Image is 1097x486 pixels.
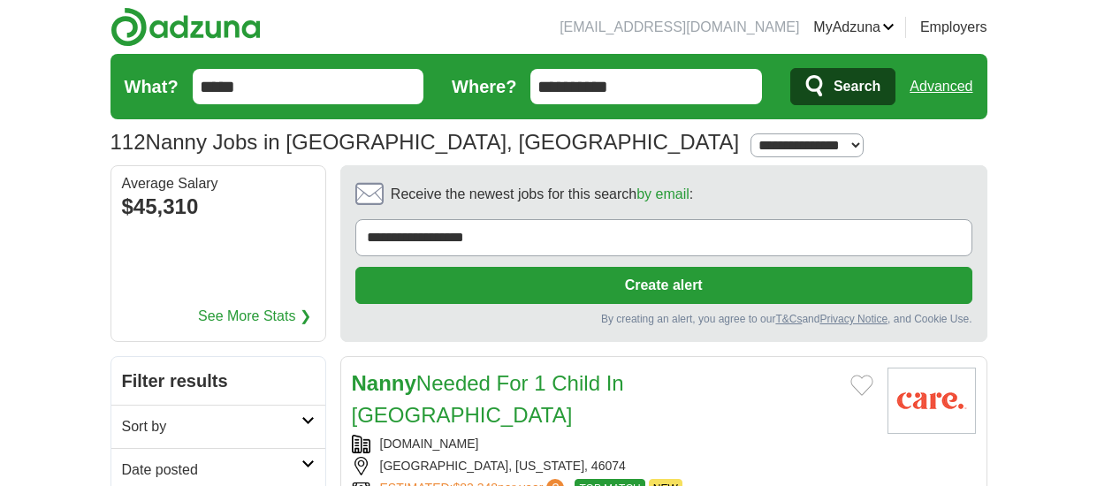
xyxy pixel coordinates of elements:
[775,313,802,325] a: T&Cs
[111,357,325,405] h2: Filter results
[452,73,516,100] label: Where?
[122,416,301,437] h2: Sort by
[125,73,179,100] label: What?
[888,368,976,434] img: Care.com logo
[110,130,740,154] h1: Nanny Jobs in [GEOGRAPHIC_DATA], [GEOGRAPHIC_DATA]
[355,311,972,327] div: By creating an alert, you agree to our and , and Cookie Use.
[352,457,873,475] div: [GEOGRAPHIC_DATA], [US_STATE], 46074
[910,69,972,104] a: Advanced
[111,405,325,448] a: Sort by
[380,437,479,451] a: [DOMAIN_NAME]
[355,267,972,304] button: Create alert
[636,186,689,201] a: by email
[110,126,146,158] span: 112
[850,375,873,396] button: Add to favorite jobs
[560,17,799,38] li: [EMAIL_ADDRESS][DOMAIN_NAME]
[122,177,315,191] div: Average Salary
[391,184,693,205] span: Receive the newest jobs for this search :
[352,371,624,427] a: NannyNeeded For 1 Child In [GEOGRAPHIC_DATA]
[122,191,315,223] div: $45,310
[819,313,888,325] a: Privacy Notice
[122,459,301,481] h2: Date posted
[352,371,416,395] strong: Nanny
[110,7,261,47] img: Adzuna logo
[198,306,311,327] a: See More Stats ❯
[920,17,987,38] a: Employers
[790,68,895,105] button: Search
[834,69,880,104] span: Search
[813,17,895,38] a: MyAdzuna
